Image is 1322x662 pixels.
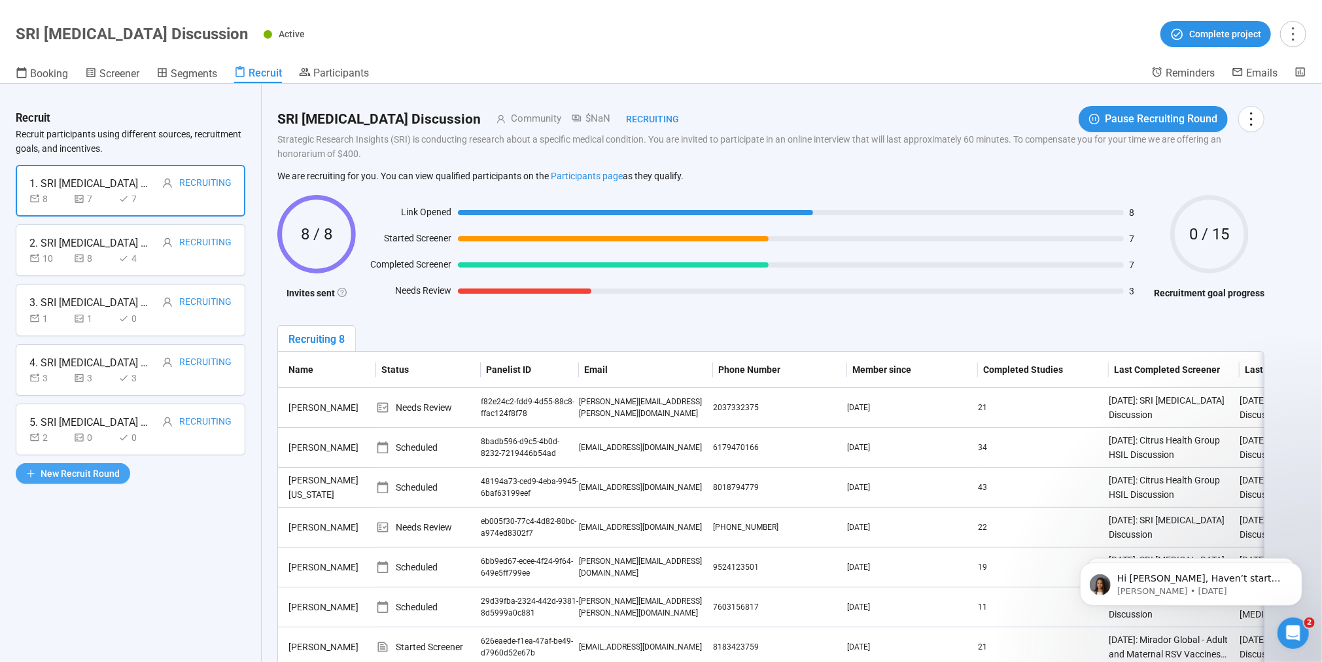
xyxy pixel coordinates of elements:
[713,561,847,574] div: 9524123501
[481,515,579,540] div: eb005f30-77c4-4d82-80bc-a974ed8302f7
[283,440,376,455] div: [PERSON_NAME]
[277,286,356,300] h4: Invites sent
[283,400,376,415] div: [PERSON_NAME]
[1060,535,1322,627] iframe: Intercom notifications message
[847,442,978,454] div: [DATE]
[16,127,245,156] p: Recruit participants using different sources, recruitment goals, and incentives.
[847,521,978,534] div: [DATE]
[579,442,713,454] div: [EMAIL_ADDRESS][DOMAIN_NAME]
[118,430,158,445] div: 0
[847,641,978,653] div: [DATE]
[1280,21,1306,47] button: more
[713,352,847,388] th: Phone Number
[1105,111,1217,127] span: Pause Recruiting Round
[1238,106,1264,132] button: more
[171,67,217,80] span: Segments
[579,641,713,653] div: [EMAIL_ADDRESS][DOMAIN_NAME]
[29,251,69,266] div: 10
[551,171,623,181] a: Participants page
[29,414,154,430] div: 5. SRI [MEDICAL_DATA] Discussion
[277,109,481,130] h2: SRI [MEDICAL_DATA] Discussion
[1242,110,1260,128] span: more
[283,560,376,574] div: [PERSON_NAME]
[179,235,232,251] div: Recruiting
[279,29,305,39] span: Active
[847,481,978,494] div: [DATE]
[85,66,139,83] a: Screener
[29,430,69,445] div: 2
[579,352,713,388] th: Email
[313,67,369,79] span: Participants
[1160,21,1271,47] button: Complete project
[847,601,978,614] div: [DATE]
[162,417,173,427] span: user
[1079,106,1228,132] button: pause-circlePause Recruiting Round
[179,175,232,192] div: Recruiting
[579,396,713,421] div: [PERSON_NAME][EMAIL_ADDRESS][PERSON_NAME][DOMAIN_NAME]
[610,112,679,126] div: Recruiting
[118,311,158,326] div: 0
[277,170,1264,182] p: We are recruiting for you. You can view qualified participants on the as they qualify.
[277,132,1264,161] p: Strategic Research Insights (SRI) is conducting research about a specific medical condition. You ...
[118,192,158,206] div: 7
[376,352,481,388] th: Status
[1129,260,1147,270] span: 7
[74,192,113,206] div: 7
[1129,208,1147,217] span: 8
[506,111,561,127] div: Community
[118,371,158,385] div: 3
[978,442,1109,454] div: 34
[1278,618,1309,649] iframe: Intercom live chat
[362,283,451,303] div: Needs Review
[376,440,481,455] div: Scheduled
[481,476,579,500] div: 48194a73-ced9-4eba-9945-6baf63199eef
[1109,473,1240,502] div: [DATE]: Citrus Health Group HSIL Discussion
[1304,618,1315,628] span: 2
[118,251,158,266] div: 4
[978,402,1109,414] div: 21
[579,555,713,580] div: [PERSON_NAME][EMAIL_ADDRESS][DOMAIN_NAME]
[481,555,579,580] div: 6bb9ed67-ecee-4f24-9f64-649e5ff799ee
[283,640,376,654] div: [PERSON_NAME]
[26,469,35,478] span: plus
[1232,66,1278,82] a: Emails
[74,430,113,445] div: 0
[16,463,130,484] button: plusNew Recruit Round
[978,641,1109,653] div: 21
[99,67,139,80] span: Screener
[16,110,50,127] h3: Recruit
[376,400,481,415] div: Needs Review
[713,442,847,454] div: 6179470166
[41,466,120,481] span: New Recruit Round
[847,561,978,574] div: [DATE]
[376,560,481,574] div: Scheduled
[713,481,847,494] div: 8018794779
[162,237,173,248] span: user
[713,641,847,653] div: 8183423759
[713,521,847,534] div: [PHONE_NUMBER]
[162,178,173,188] span: user
[277,226,356,242] span: 8 / 8
[561,111,610,127] div: $NaN
[481,595,579,620] div: 29d39fba-2324-442d-9381-8d5999a0c881
[481,436,579,461] div: 8badb596-d9c5-4b0d-8232-7219446b54ad
[179,294,232,311] div: Recruiting
[481,114,506,124] span: user
[362,205,451,224] div: Link Opened
[978,601,1109,614] div: 11
[847,402,978,414] div: [DATE]
[278,352,376,388] th: Name
[1109,433,1240,462] div: [DATE]: Citrus Health Group HSIL Discussion
[29,192,69,206] div: 8
[299,66,369,82] a: Participants
[283,520,376,534] div: [PERSON_NAME]
[978,481,1109,494] div: 43
[1109,352,1240,388] th: Last Completed Screener
[74,311,113,326] div: 1
[1109,633,1240,661] div: [DATE]: Mirador Global - Adult and Maternal RSV Vaccines Discussion - Payers
[713,601,847,614] div: 7603156817
[29,311,69,326] div: 1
